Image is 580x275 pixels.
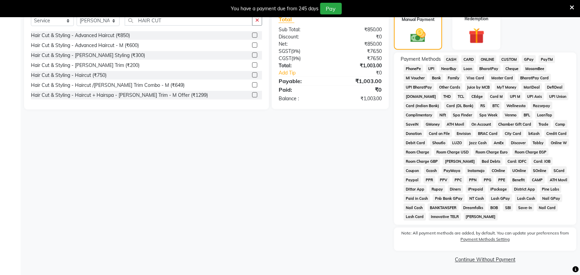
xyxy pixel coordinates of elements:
span: RS [479,102,488,110]
a: Add Tip [274,69,340,77]
span: GPay [522,55,536,63]
span: [PERSON_NAME] [443,157,477,165]
span: MariDeal [522,83,542,91]
span: Spa Week [477,111,500,119]
div: ₹76.50 [330,48,387,55]
span: DefiDeal [545,83,565,91]
span: AmEx [492,139,506,147]
span: Nift [437,111,448,119]
span: CUSTOM [499,55,519,63]
span: Card on File [427,129,452,137]
span: ATH Movil [548,176,570,184]
a: Continue Without Payment [395,256,575,264]
span: BANKTANSFER [428,204,459,211]
span: UOnline [510,167,528,174]
div: ₹0 [330,85,387,94]
span: SBI [503,204,513,211]
span: Donation [404,129,424,137]
div: Discount: [274,33,331,41]
span: PPG [482,176,494,184]
span: Benefit [510,176,527,184]
span: ONLINE [479,55,497,63]
span: Room Charge USD [434,148,471,156]
span: UPI BharatPay [404,83,434,91]
span: Nail GPay [540,194,562,202]
span: Other Cards [437,83,462,91]
span: Cheque [503,65,521,72]
span: Lash Cash [515,194,537,202]
span: 9% [292,48,299,54]
span: Save-In [516,204,534,211]
span: Coupon [404,167,421,174]
span: Rupay [430,185,445,193]
div: ₹850.00 [330,41,387,48]
span: City Card [503,129,524,137]
span: Card (Indian Bank) [404,102,442,110]
span: THD [441,92,453,100]
div: Hair Cut & Styling - Haircut + Hairspa - [PERSON_NAME] Trim - M Offer (₹1299) [31,92,208,99]
span: Juice by MCB [465,83,492,91]
span: Diners [448,185,464,193]
span: Total [279,16,294,23]
span: CAMP [530,176,545,184]
span: [PERSON_NAME] [464,213,498,221]
div: Hair Cut & Styling - [PERSON_NAME] Styling (₹300) [31,52,145,59]
span: SGST [279,48,291,54]
span: Envision [455,129,473,137]
div: ₹1,003.00 [330,95,387,102]
span: Innovative TELR [429,213,461,221]
span: Instamojo [466,167,487,174]
span: Dreamfolks [461,204,486,211]
span: Card: IDFC [505,157,529,165]
span: Family [446,74,462,82]
span: PPN [467,176,479,184]
span: Room Charge [404,148,432,156]
span: Card: IOB [532,157,553,165]
span: Master Card [489,74,515,82]
span: CARD [461,55,476,63]
label: Payment Methods Setting [461,237,510,243]
span: iPackage [488,185,509,193]
span: Jazz Cash [467,139,489,147]
span: Bank [430,74,443,82]
span: BTC [490,102,502,110]
span: PPC [453,176,464,184]
span: Bad Debts [480,157,503,165]
span: Spa Finder [451,111,475,119]
span: Dittor App [404,185,427,193]
div: ₹0 [340,69,387,77]
span: PayTM [539,55,555,63]
span: ATH Movil [445,120,467,128]
span: GMoney [424,120,442,128]
span: PhonePe [404,65,423,72]
div: Hair Cut & Styling - Haircut /[PERSON_NAME] Trim Combo - M (₹649) [31,82,185,89]
img: _cash.svg [406,27,431,44]
span: Trade [536,120,551,128]
div: ₹76.50 [330,55,387,62]
div: Hair Cut & Styling - Haircut (₹750) [31,72,107,79]
div: Paid: [274,85,331,94]
span: Tabby [531,139,546,147]
span: UPI [426,65,437,72]
span: iPrepaid [466,185,486,193]
span: SaveIN [404,120,421,128]
span: Nail Card [537,204,558,211]
div: Hair Cut & Styling - Advanced Haircut - M (₹600) [31,42,139,49]
div: ₹0 [330,33,387,41]
span: Room Charge Euro [474,148,510,156]
span: BOB [488,204,500,211]
span: Visa Card [465,74,487,82]
span: UPI M [508,92,523,100]
span: Lash Card [404,213,426,221]
span: Venmo [503,111,519,119]
span: PPE [497,176,508,184]
span: BharatPay Card [518,74,551,82]
span: PayMaya [442,167,463,174]
label: Redemption [465,16,489,22]
div: Payable: [274,77,331,85]
span: Credit Card [545,129,569,137]
span: Paid in Cash [404,194,430,202]
span: PPR [424,176,435,184]
span: Payment Methods [401,56,441,63]
span: UPI Union [547,92,569,100]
